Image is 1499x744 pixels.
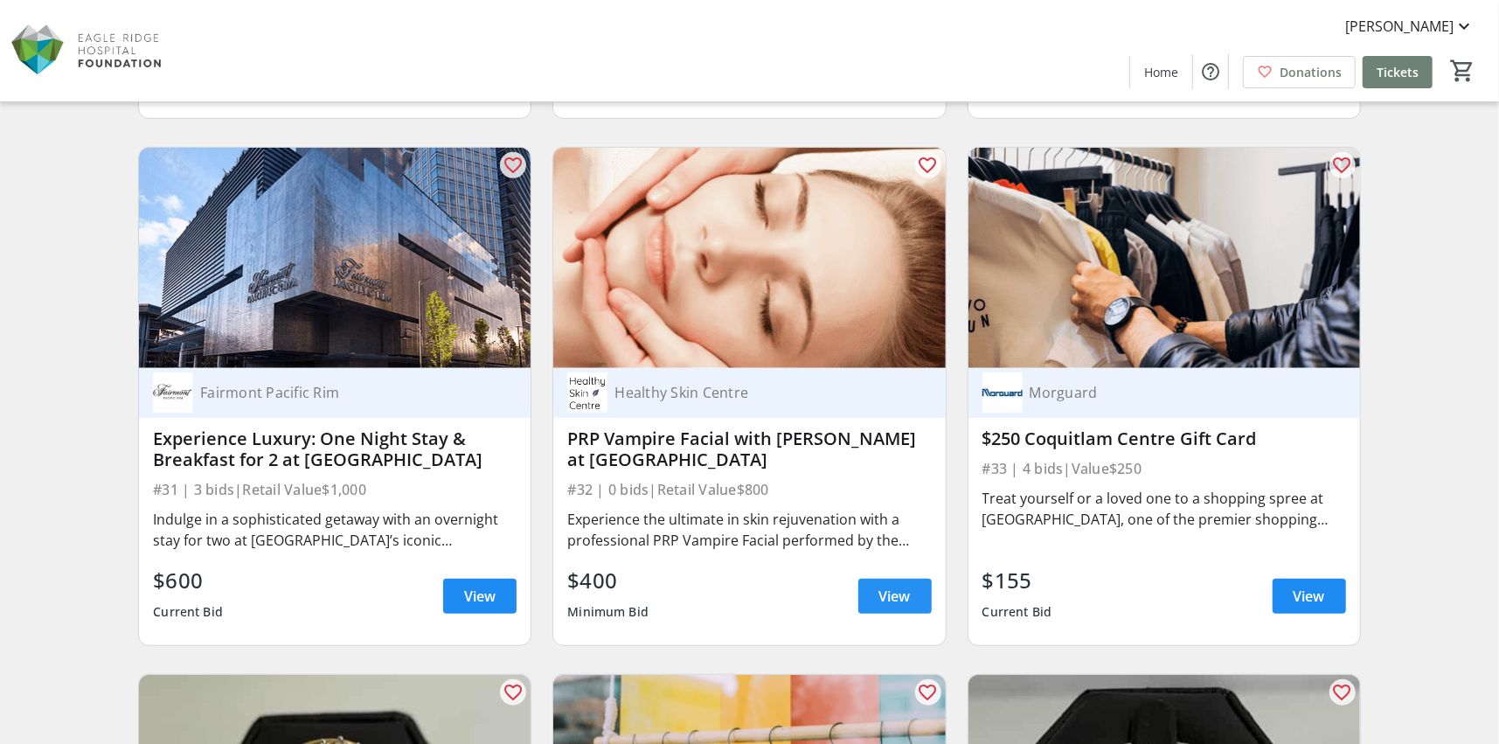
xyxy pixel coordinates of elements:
div: Minimum Bid [567,596,649,628]
a: Tickets [1363,56,1433,88]
mat-icon: favorite_outline [503,155,524,176]
div: $155 [982,565,1052,596]
a: View [443,579,517,614]
span: View [1294,586,1325,607]
mat-icon: favorite_outline [503,682,524,703]
span: [PERSON_NAME] [1345,16,1454,37]
mat-icon: favorite_outline [918,155,939,176]
div: $250 Coquitlam Centre Gift Card [982,428,1346,449]
img: $250 Coquitlam Centre Gift Card [968,148,1360,368]
div: Indulge in a sophisticated getaway with an overnight stay for two at [GEOGRAPHIC_DATA]’s iconic [... [153,509,517,551]
div: #32 | 0 bids | Retail Value $800 [567,477,931,502]
a: Home [1130,56,1192,88]
div: Current Bid [153,596,223,628]
span: View [464,586,496,607]
mat-icon: favorite_outline [1332,155,1353,176]
img: Eagle Ridge Hospital Foundation's Logo [10,7,166,94]
img: Fairmont Pacific Rim [153,372,193,413]
div: PRP Vampire Facial with [PERSON_NAME] at [GEOGRAPHIC_DATA] [567,428,931,470]
span: Tickets [1377,63,1419,81]
a: View [858,579,932,614]
img: Morguard [982,372,1023,413]
div: Healthy Skin Centre [607,384,910,401]
mat-icon: favorite_outline [1332,682,1353,703]
img: PRP Vampire Facial with Dr. Nasseri at Healthy Skin Centre [553,148,945,368]
div: Treat yourself or a loved one to a shopping spree at [GEOGRAPHIC_DATA], one of the premier shoppi... [982,488,1346,530]
div: $600 [153,565,223,596]
span: Donations [1280,63,1342,81]
div: #31 | 3 bids | Retail Value $1,000 [153,477,517,502]
button: [PERSON_NAME] [1331,12,1489,40]
button: Help [1193,54,1228,89]
mat-icon: favorite_outline [918,682,939,703]
img: Healthy Skin Centre [567,372,607,413]
div: Morguard [1023,384,1325,401]
a: View [1273,579,1346,614]
span: Home [1144,63,1178,81]
div: $400 [567,565,649,596]
div: Fairmont Pacific Rim [193,384,496,401]
div: #33 | 4 bids | Value $250 [982,456,1346,481]
img: Experience Luxury: One Night Stay & Breakfast for 2 at Fairmont Pacific Rim [139,148,531,368]
button: Cart [1447,55,1478,87]
a: Donations [1243,56,1356,88]
div: Current Bid [982,596,1052,628]
span: View [879,586,911,607]
div: Experience Luxury: One Night Stay & Breakfast for 2 at [GEOGRAPHIC_DATA] [153,428,517,470]
div: Experience the ultimate in skin rejuvenation with a professional PRP Vampire Facial performed by ... [567,509,931,551]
